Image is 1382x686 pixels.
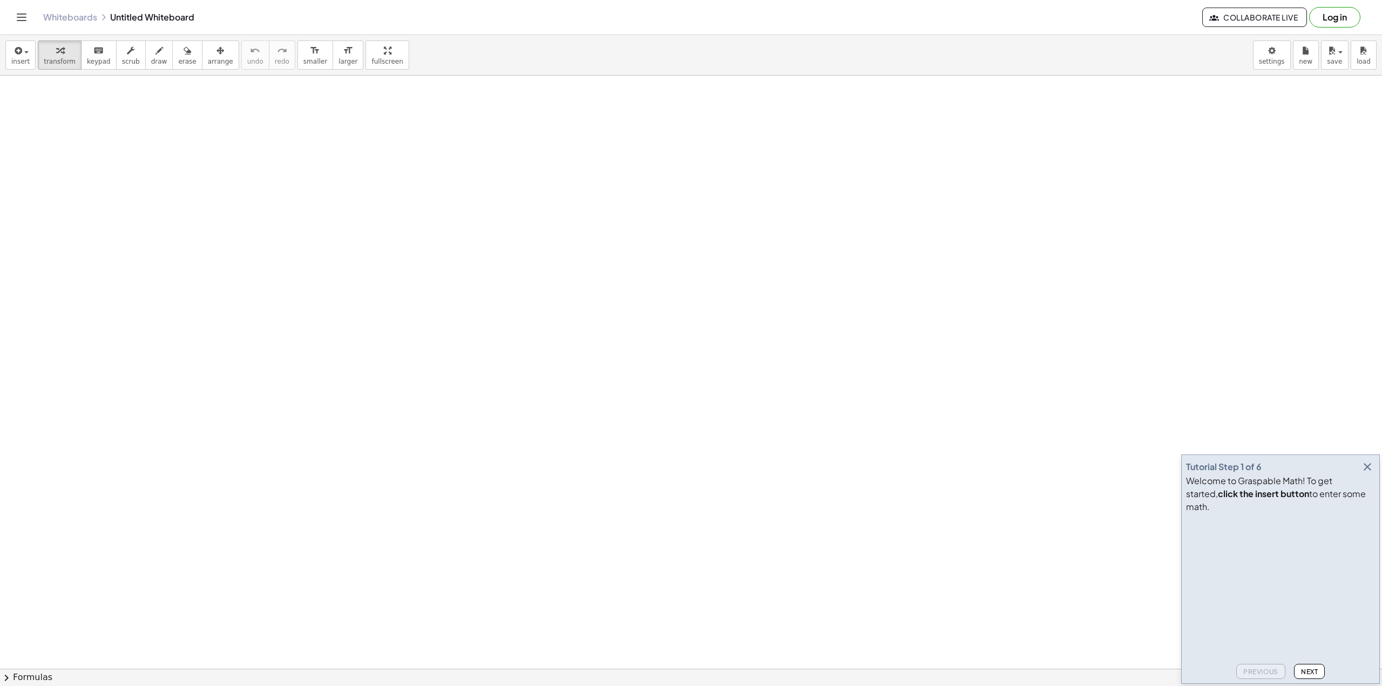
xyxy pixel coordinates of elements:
[81,40,117,70] button: keyboardkeypad
[365,40,409,70] button: fullscreen
[116,40,146,70] button: scrub
[277,44,287,57] i: redo
[1202,8,1307,27] button: Collaborate Live
[269,40,295,70] button: redoredo
[1253,40,1291,70] button: settings
[1299,58,1312,65] span: new
[1309,7,1360,28] button: Log in
[241,40,269,70] button: undoundo
[297,40,333,70] button: format_sizesmaller
[178,58,196,65] span: erase
[1294,664,1325,679] button: Next
[1186,474,1375,513] div: Welcome to Graspable Math! To get started, to enter some math.
[202,40,239,70] button: arrange
[145,40,173,70] button: draw
[1218,488,1309,499] b: click the insert button
[333,40,363,70] button: format_sizelarger
[13,9,30,26] button: Toggle navigation
[1327,58,1342,65] span: save
[1186,460,1262,473] div: Tutorial Step 1 of 6
[1301,668,1318,676] span: Next
[1259,58,1285,65] span: settings
[38,40,82,70] button: transform
[371,58,403,65] span: fullscreen
[275,58,289,65] span: redo
[1351,40,1377,70] button: load
[310,44,320,57] i: format_size
[303,58,327,65] span: smaller
[1321,40,1349,70] button: save
[172,40,202,70] button: erase
[208,58,233,65] span: arrange
[122,58,140,65] span: scrub
[1211,12,1298,22] span: Collaborate Live
[1293,40,1319,70] button: new
[44,58,76,65] span: transform
[11,58,30,65] span: insert
[1357,58,1371,65] span: load
[247,58,263,65] span: undo
[151,58,167,65] span: draw
[43,12,97,23] a: Whiteboards
[250,44,260,57] i: undo
[338,58,357,65] span: larger
[343,44,353,57] i: format_size
[5,40,36,70] button: insert
[87,58,111,65] span: keypad
[93,44,104,57] i: keyboard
